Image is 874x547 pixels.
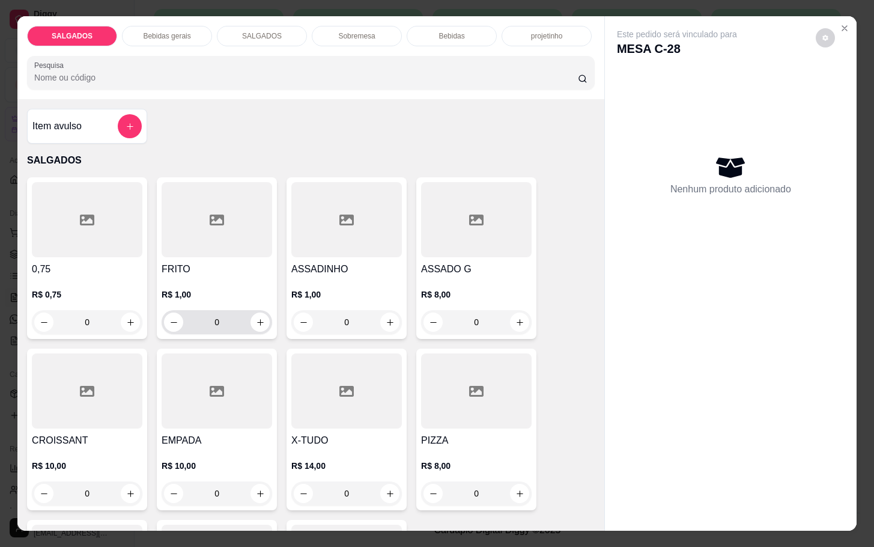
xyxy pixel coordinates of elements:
p: R$ 8,00 [421,289,532,301]
p: R$ 14,00 [291,460,402,472]
button: decrease-product-quantity [294,484,313,503]
button: decrease-product-quantity [816,28,835,47]
button: decrease-product-quantity [423,313,443,332]
p: projetinho [531,31,563,41]
p: Bebidas [439,31,464,41]
p: SALGADOS [242,31,282,41]
p: Nenhum produto adicionado [670,182,791,197]
p: Bebidas gerais [143,31,190,41]
p: SALGADOS [27,153,595,168]
h4: 0,75 [32,262,142,277]
input: Pesquisa [34,72,578,84]
label: Pesquisa [34,60,68,70]
p: SALGADOS [52,31,93,41]
p: Este pedido será vinculado para [617,28,737,40]
button: increase-product-quantity [510,484,529,503]
p: R$ 0,75 [32,289,142,301]
p: R$ 10,00 [162,460,272,472]
h4: PIZZA [421,433,532,448]
button: increase-product-quantity [510,313,529,332]
button: increase-product-quantity [121,484,140,503]
button: decrease-product-quantity [164,313,183,332]
p: R$ 10,00 [32,460,142,472]
p: R$ 8,00 [421,460,532,472]
h4: CROISSANT [32,433,142,448]
button: increase-product-quantity [380,313,399,332]
h4: ASSADINHO [291,262,402,277]
button: increase-product-quantity [121,313,140,332]
button: increase-product-quantity [250,484,270,503]
button: decrease-product-quantity [34,484,53,503]
h4: ASSADO G [421,262,532,277]
button: decrease-product-quantity [294,313,313,332]
h4: X-TUDO [291,433,402,448]
p: R$ 1,00 [162,289,272,301]
button: decrease-product-quantity [34,313,53,332]
button: Close [835,19,854,38]
p: Sobremesa [338,31,375,41]
p: MESA C-28 [617,40,737,57]
button: increase-product-quantity [250,313,270,332]
button: increase-product-quantity [380,484,399,503]
button: add-separate-item [118,114,142,138]
button: decrease-product-quantity [423,484,443,503]
h4: Item avulso [32,119,82,133]
h4: FRITO [162,262,272,277]
h4: EMPADA [162,433,272,448]
button: decrease-product-quantity [164,484,183,503]
p: R$ 1,00 [291,289,402,301]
